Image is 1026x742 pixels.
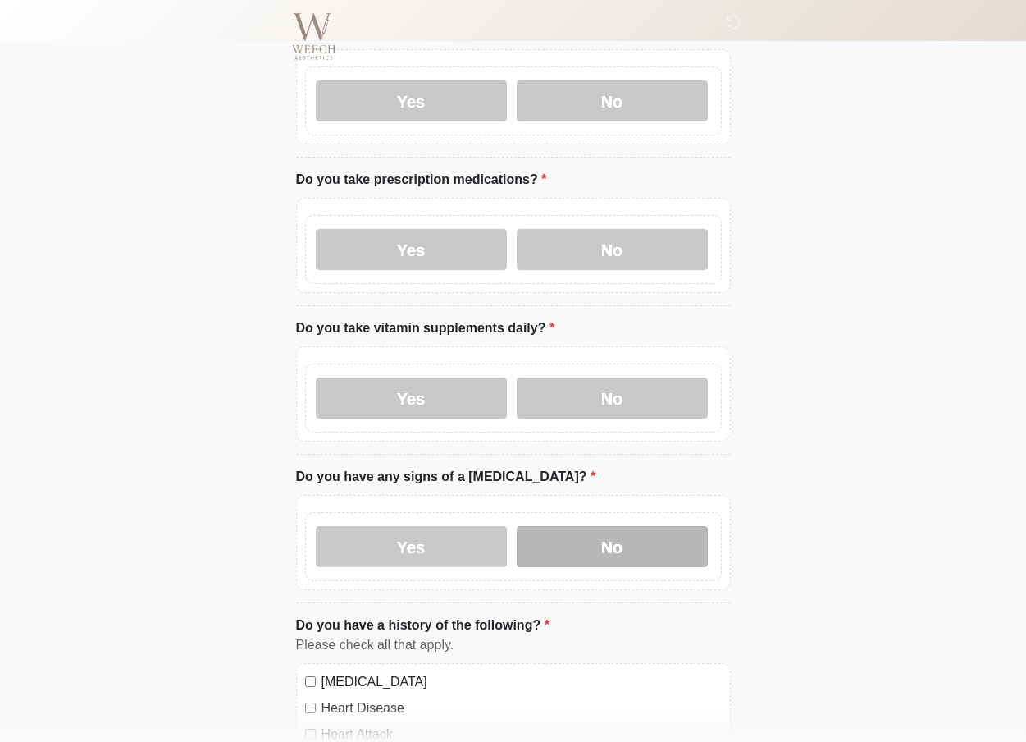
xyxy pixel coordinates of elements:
[296,318,555,338] label: Do you take vitamin supplements daily?
[296,467,596,487] label: Do you have any signs of a [MEDICAL_DATA]?
[517,526,708,567] label: No
[517,80,708,121] label: No
[321,672,722,692] label: [MEDICAL_DATA]
[316,80,507,121] label: Yes
[305,703,316,713] input: Heart Disease
[316,378,507,419] label: Yes
[296,635,731,655] div: Please check all that apply.
[517,229,708,270] label: No
[296,616,549,635] label: Do you have a history of the following?
[316,229,507,270] label: Yes
[321,698,722,718] label: Heart Disease
[316,526,507,567] label: Yes
[280,12,349,60] img: Weech Aesthetics Logo
[305,676,316,687] input: [MEDICAL_DATA]
[296,170,547,190] label: Do you take prescription medications?
[517,378,708,419] label: No
[305,729,316,740] input: Heart Attack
